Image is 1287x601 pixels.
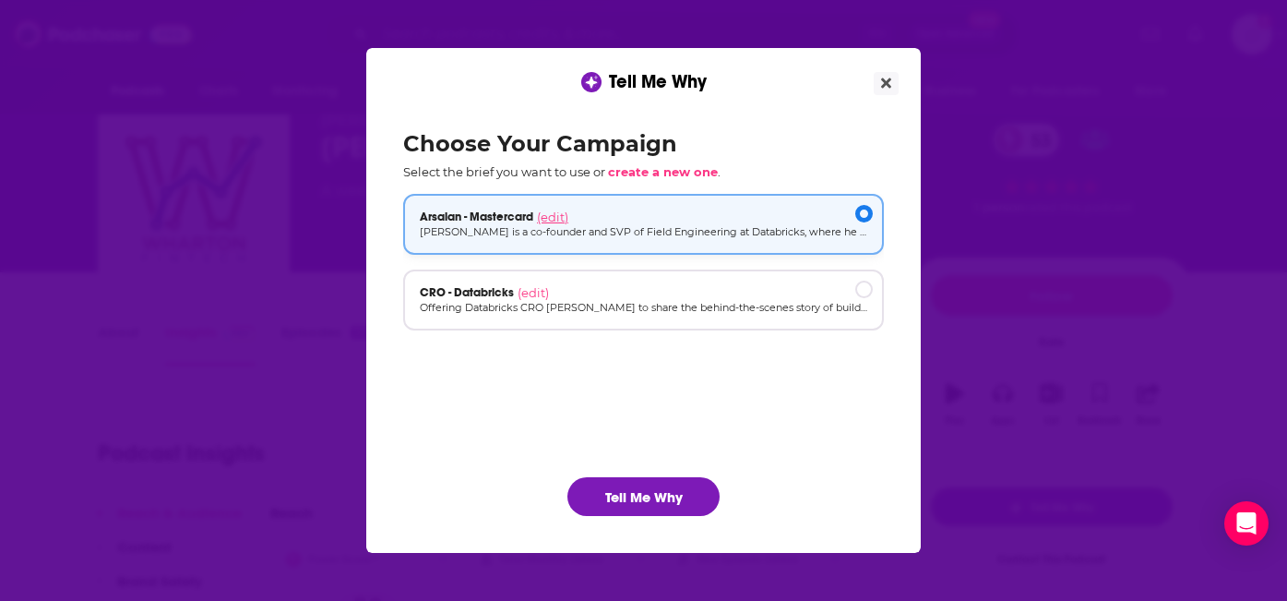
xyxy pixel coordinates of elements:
[518,285,549,300] span: (edit)
[403,164,884,179] p: Select the brief you want to use or .
[537,210,568,224] span: (edit)
[420,224,867,240] p: [PERSON_NAME] is a co-founder and SVP of Field Engineering at Databricks, where he has been instr...
[584,75,599,90] img: tell me why sparkle
[403,130,884,157] h2: Choose Your Campaign
[608,164,718,179] span: create a new one
[420,285,514,300] span: CRO - Databricks
[567,477,720,516] button: Tell Me Why
[874,72,899,95] button: Close
[609,70,707,93] span: Tell Me Why
[420,210,533,224] span: Arsalan - Mastercard
[420,300,867,316] p: Offering Databricks CRO [PERSON_NAME] to share the behind-the-scenes story of building one of the...
[1224,501,1269,546] div: Open Intercom Messenger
